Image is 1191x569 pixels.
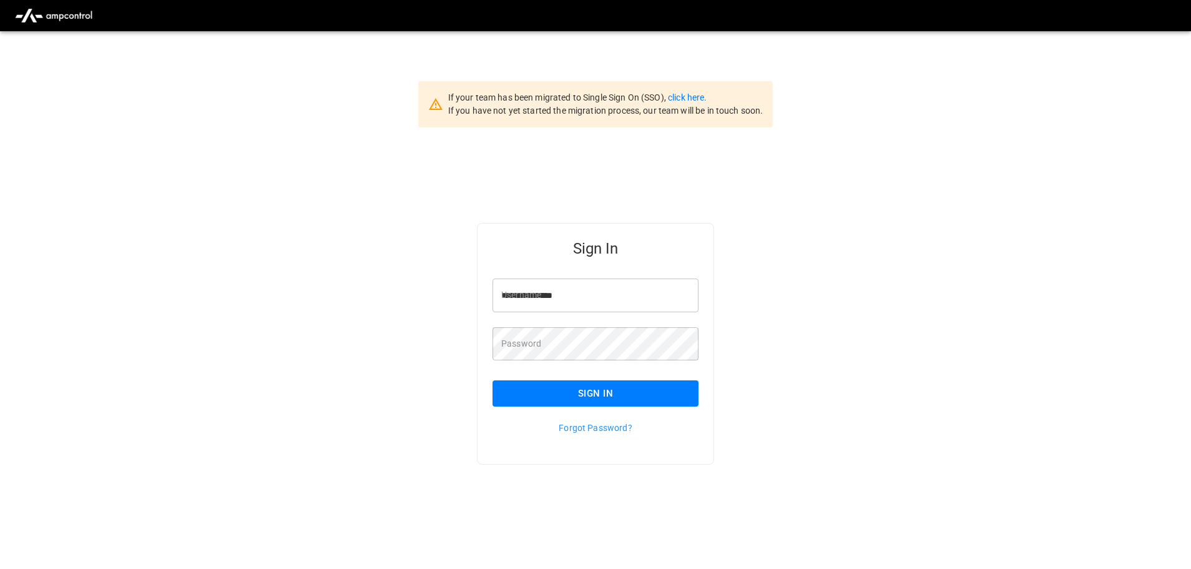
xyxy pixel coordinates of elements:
button: Sign In [493,380,698,407]
span: If you have not yet started the migration process, our team will be in touch soon. [448,106,763,116]
h5: Sign In [493,239,698,259]
span: If your team has been migrated to Single Sign On (SSO), [448,92,668,102]
img: ampcontrol.io logo [10,4,97,27]
p: Forgot Password? [493,422,698,434]
a: click here. [668,92,707,102]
